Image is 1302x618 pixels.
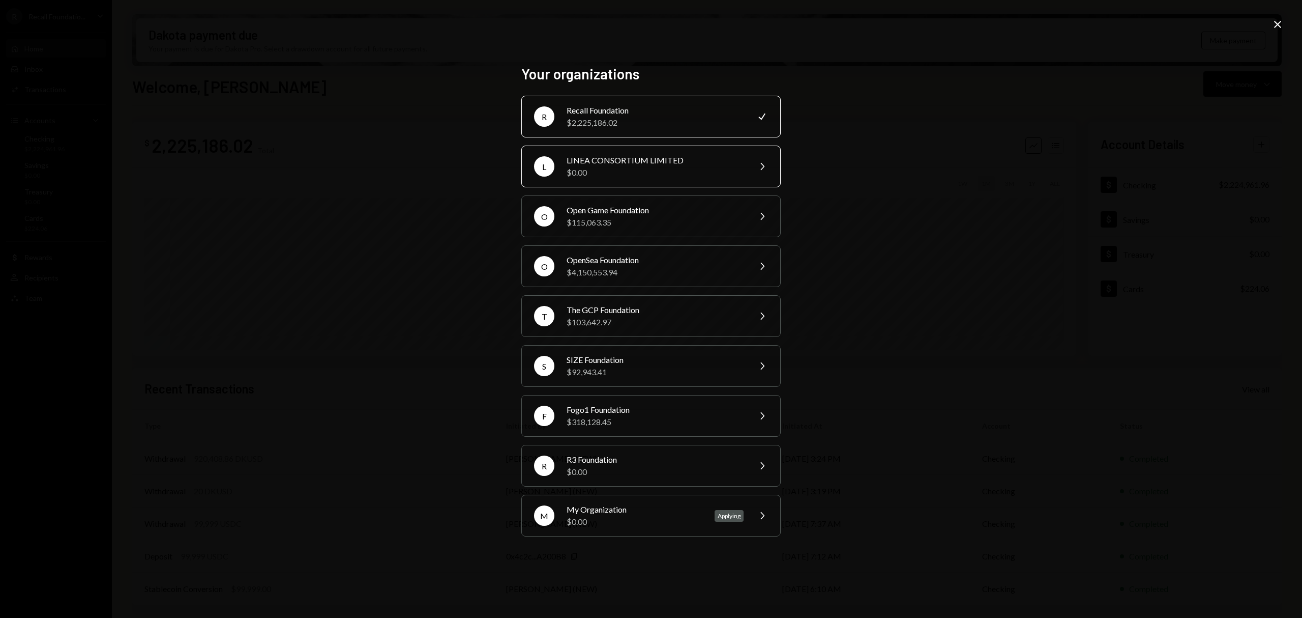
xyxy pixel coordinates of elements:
[534,306,554,326] div: T
[567,416,744,428] div: $318,128.45
[534,206,554,227] div: O
[534,356,554,376] div: S
[567,366,744,378] div: $92,943.41
[521,146,781,187] button: LLINEA CONSORTIUM LIMITED$0.00
[567,117,744,129] div: $2,225,186.02
[567,166,744,179] div: $0.00
[567,216,744,229] div: $115,063.35
[521,245,781,287] button: OOpenSea Foundation$4,150,553.94
[521,96,781,137] button: RRecall Foundation$2,225,186.02
[567,316,744,328] div: $103,642.97
[567,254,744,266] div: OpenSea Foundation
[534,505,554,526] div: M
[534,156,554,177] div: L
[567,354,744,366] div: SIZE Foundation
[521,64,781,84] h2: Your organizations
[521,495,781,537] button: MMy Organization$0.00Applying
[521,345,781,387] button: SSIZE Foundation$92,943.41
[567,466,744,478] div: $0.00
[567,204,744,216] div: Open Game Foundation
[567,503,702,516] div: My Organization
[567,266,744,278] div: $4,150,553.94
[567,154,744,166] div: LINEA CONSORTIUM LIMITED
[534,106,554,127] div: R
[521,295,781,337] button: TThe GCP Foundation$103,642.97
[567,104,744,117] div: Recall Foundation
[567,304,744,316] div: The GCP Foundation
[521,395,781,437] button: FFogo1 Foundation$318,128.45
[567,516,702,528] div: $0.00
[534,256,554,276] div: O
[567,404,744,416] div: Fogo1 Foundation
[715,510,744,522] div: Applying
[567,454,744,466] div: R3 Foundation
[521,195,781,237] button: OOpen Game Foundation$115,063.35
[521,445,781,487] button: RR3 Foundation$0.00
[534,406,554,426] div: F
[534,456,554,476] div: R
